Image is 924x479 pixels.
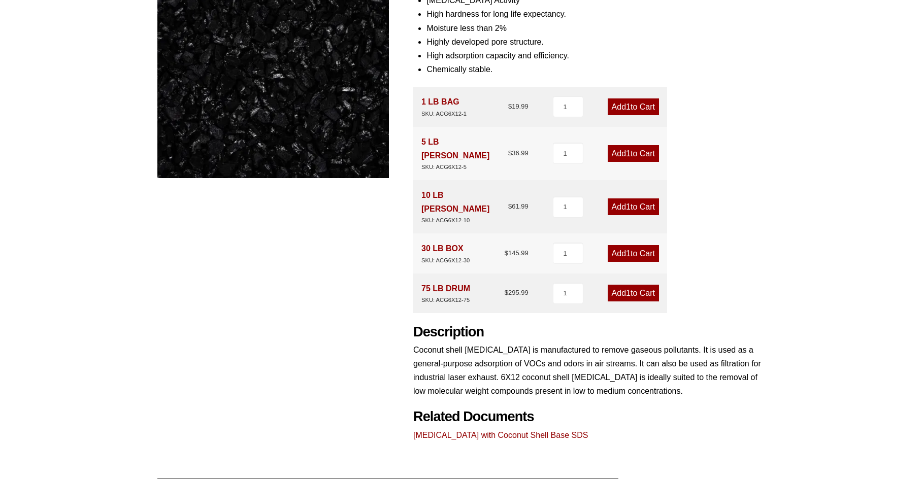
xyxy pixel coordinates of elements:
[421,242,470,265] div: 30 LB BOX
[426,35,767,49] li: Highly developed pore structure.
[508,102,529,110] bdi: 19.99
[508,149,529,157] bdi: 36.99
[626,249,631,258] span: 1
[421,282,470,305] div: 75 LB DRUM
[608,98,659,115] a: Add1to Cart
[421,216,508,225] div: SKU: ACG6X12-10
[505,289,508,296] span: $
[421,295,470,305] div: SKU: ACG6X12-75
[421,95,467,118] div: 1 LB BAG
[608,198,659,215] a: Add1to Cart
[626,202,631,211] span: 1
[608,245,659,262] a: Add1to Cart
[505,249,508,257] span: $
[426,49,767,62] li: High adsorption capacity and efficiency.
[508,202,529,210] bdi: 61.99
[508,149,512,157] span: $
[426,62,767,76] li: Chemically stable.
[626,149,631,158] span: 1
[421,162,508,172] div: SKU: ACG6X12-5
[508,202,512,210] span: $
[508,102,512,110] span: $
[421,109,467,119] div: SKU: ACG6X12-1
[608,145,659,162] a: Add1to Cart
[413,324,767,340] h2: Description
[505,289,529,296] bdi: 295.99
[426,21,767,35] li: Moisture less than 2%
[608,285,659,301] a: Add1to Cart
[421,135,508,172] div: 5 LB [PERSON_NAME]
[421,188,508,225] div: 10 LB [PERSON_NAME]
[421,256,470,265] div: SKU: ACG6X12-30
[626,102,631,111] span: 1
[413,343,767,398] p: Coconut shell [MEDICAL_DATA] is manufactured to remove gaseous pollutants. It is used as a genera...
[626,289,631,297] span: 1
[426,7,767,21] li: High hardness for long life expectancy.
[505,249,529,257] bdi: 145.99
[413,431,588,439] a: [MEDICAL_DATA] with Coconut Shell Base SDS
